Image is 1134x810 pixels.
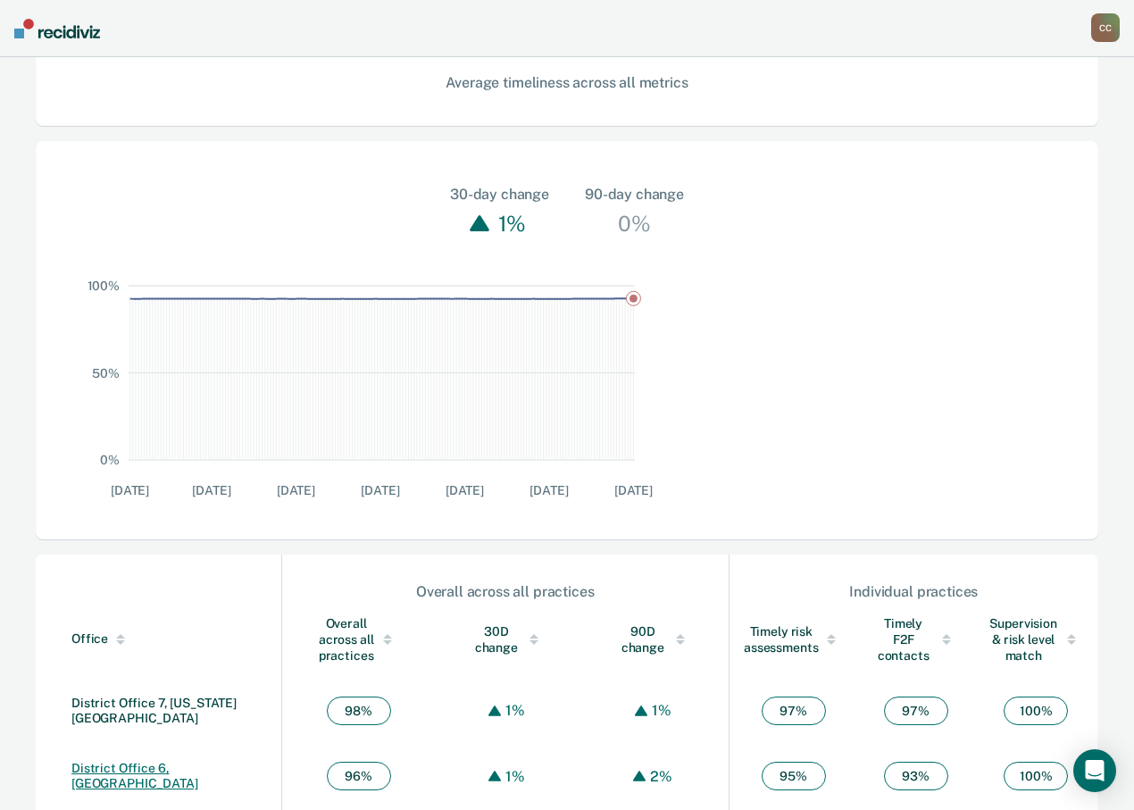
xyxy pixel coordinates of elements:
[71,761,198,790] a: District Office 6, [GEOGRAPHIC_DATA]
[1004,762,1068,790] span: 100 %
[436,601,582,678] th: Toggle SortBy
[282,601,436,678] th: Toggle SortBy
[858,601,974,678] th: Toggle SortBy
[529,483,568,497] text: [DATE]
[107,74,1027,91] div: Average timeliness across all metrics
[614,483,653,497] text: [DATE]
[71,631,274,647] div: Office
[471,623,546,656] div: 30D change
[884,697,948,725] span: 97 %
[277,483,315,497] text: [DATE]
[730,583,1097,600] div: Individual practices
[647,702,676,719] div: 1%
[1004,697,1068,725] span: 100 %
[327,762,391,790] span: 96 %
[318,615,400,664] div: Overall across all practices
[762,697,826,725] span: 97 %
[872,615,960,664] div: Timely F2F contacts
[744,623,844,656] div: Timely risk assessments
[111,483,149,497] text: [DATE]
[613,205,655,241] div: 0%
[192,483,230,497] text: [DATE]
[1091,13,1120,42] div: C C
[501,768,529,785] div: 1%
[1073,749,1116,792] div: Open Intercom Messenger
[36,601,282,678] th: Toggle SortBy
[884,762,948,790] span: 93 %
[494,205,530,241] div: 1%
[446,483,484,497] text: [DATE]
[585,184,684,205] div: 90-day change
[1091,13,1120,42] button: CC
[327,697,391,725] span: 98 %
[450,184,549,205] div: 30-day change
[14,19,100,38] img: Recidiviz
[582,601,730,678] th: Toggle SortBy
[730,601,858,678] th: Toggle SortBy
[501,702,529,719] div: 1%
[283,583,728,600] div: Overall across all practices
[988,615,1084,664] div: Supervision & risk level match
[618,623,693,656] div: 90D change
[973,601,1098,678] th: Toggle SortBy
[361,483,399,497] text: [DATE]
[71,696,237,725] a: District Office 7, [US_STATE][GEOGRAPHIC_DATA]
[646,768,677,785] div: 2%
[762,762,826,790] span: 95 %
